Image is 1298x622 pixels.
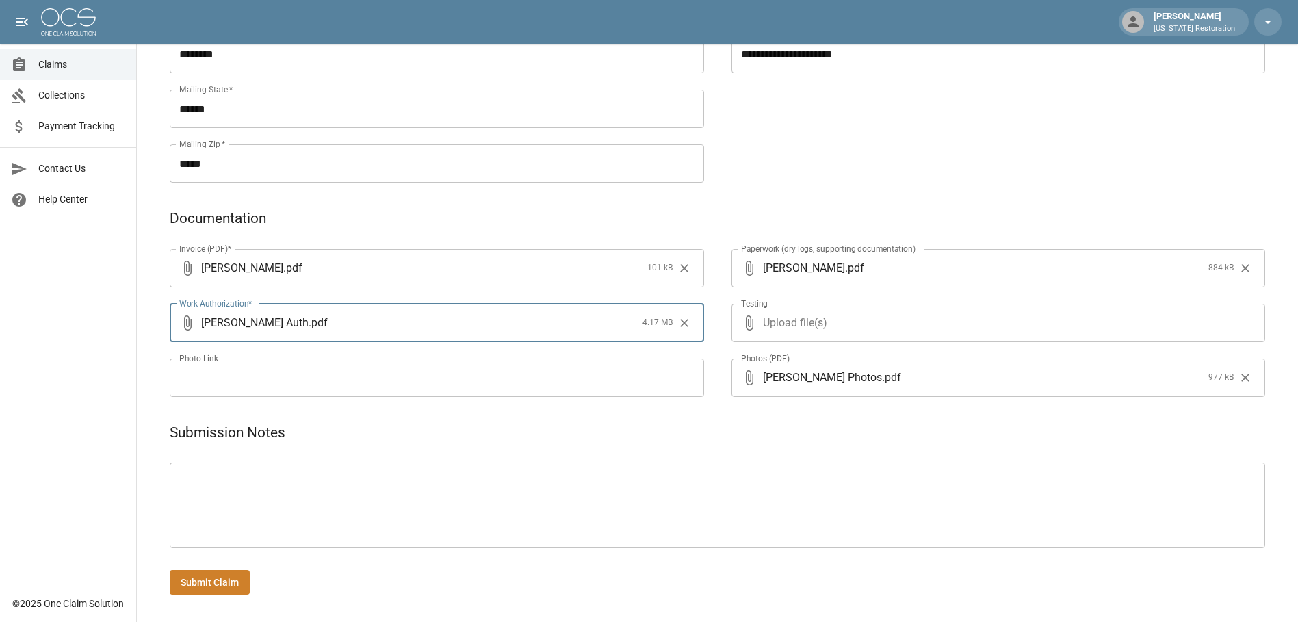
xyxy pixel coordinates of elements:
[1208,261,1234,275] span: 884 kB
[647,261,673,275] span: 101 kB
[845,260,864,276] span: . pdf
[309,315,328,331] span: . pdf
[674,258,695,278] button: Clear
[41,8,96,36] img: ocs-logo-white-transparent.png
[38,119,125,133] span: Payment Tracking
[201,260,283,276] span: [PERSON_NAME]
[741,243,916,255] label: Paperwork (dry logs, supporting documentation)
[179,352,218,364] label: Photo Link
[179,83,233,95] label: Mailing State
[1148,10,1241,34] div: [PERSON_NAME]
[38,57,125,72] span: Claims
[283,260,302,276] span: . pdf
[763,304,1229,342] span: Upload file(s)
[642,316,673,330] span: 4.17 MB
[179,298,252,309] label: Work Authorization*
[763,260,845,276] span: [PERSON_NAME]
[38,161,125,176] span: Contact Us
[882,370,901,385] span: . pdf
[674,313,695,333] button: Clear
[1235,367,1256,388] button: Clear
[179,138,226,150] label: Mailing Zip
[170,570,250,595] button: Submit Claim
[741,298,768,309] label: Testing
[179,243,232,255] label: Invoice (PDF)*
[1208,371,1234,385] span: 977 kB
[38,192,125,207] span: Help Center
[201,315,309,331] span: [PERSON_NAME] Auth
[741,352,790,364] label: Photos (PDF)
[1154,23,1235,35] p: [US_STATE] Restoration
[763,370,882,385] span: [PERSON_NAME] Photos
[12,597,124,610] div: © 2025 One Claim Solution
[38,88,125,103] span: Collections
[8,8,36,36] button: open drawer
[1235,258,1256,278] button: Clear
